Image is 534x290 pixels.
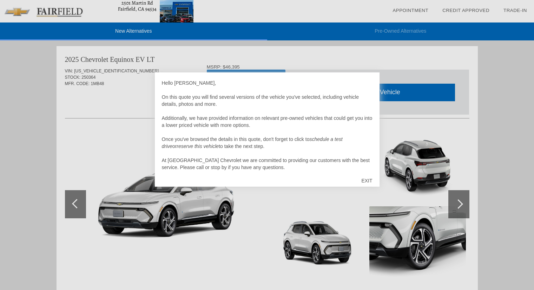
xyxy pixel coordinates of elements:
[162,79,373,171] div: Hello [PERSON_NAME], On this quote you will find several versions of the vehicle you've selected,...
[503,8,527,13] a: Trade-In
[393,8,428,13] a: Appointment
[162,136,343,149] em: schedule a test drive
[177,143,219,149] em: reserve this vehicle
[442,8,489,13] a: Credit Approved
[354,170,379,191] div: EXIT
